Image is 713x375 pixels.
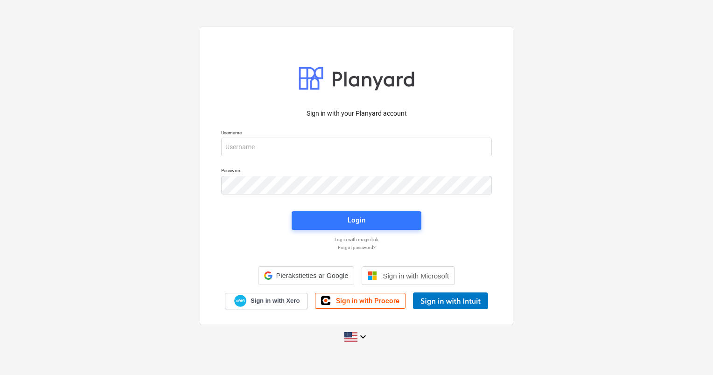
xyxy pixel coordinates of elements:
[348,214,365,226] div: Login
[336,297,399,305] span: Sign in with Procore
[258,266,355,285] div: Pierakstieties ar Google
[221,130,492,138] p: Username
[368,271,377,280] img: Microsoft logo
[221,109,492,118] p: Sign in with your Planyard account
[217,236,496,243] a: Log in with magic link
[234,295,246,307] img: Xero logo
[292,211,421,230] button: Login
[221,138,492,156] input: Username
[315,293,405,309] a: Sign in with Procore
[357,331,369,342] i: keyboard_arrow_down
[225,293,308,309] a: Sign in with Xero
[251,297,300,305] span: Sign in with Xero
[383,272,449,280] span: Sign in with Microsoft
[276,272,349,279] span: Pierakstieties ar Google
[221,167,492,175] p: Password
[217,244,496,250] a: Forgot password?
